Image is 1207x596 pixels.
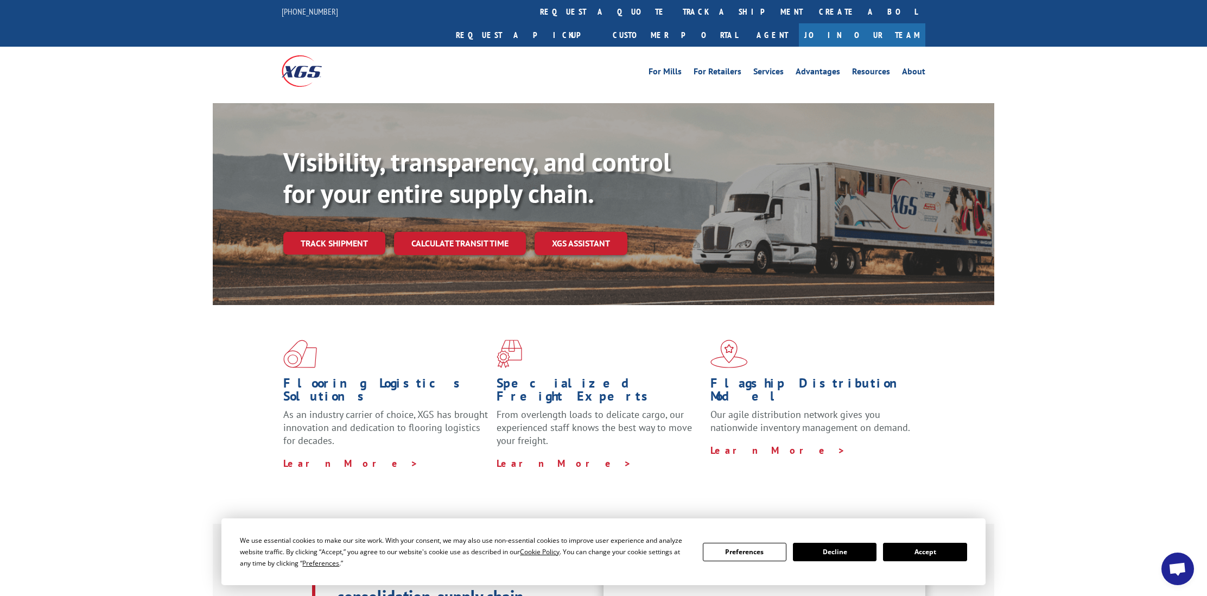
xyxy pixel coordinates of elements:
a: Resources [852,67,890,79]
a: Agent [746,23,799,47]
span: Preferences [302,559,339,568]
a: Learn More > [710,444,846,456]
a: Request a pickup [448,23,605,47]
a: For Retailers [694,67,741,79]
a: About [902,67,925,79]
button: Accept [883,543,967,561]
a: Track shipment [283,232,385,255]
h1: Specialized Freight Experts [497,377,702,408]
a: Learn More > [283,457,418,470]
a: [PHONE_NUMBER] [282,6,338,17]
a: Calculate transit time [394,232,526,255]
span: Our agile distribution network gives you nationwide inventory management on demand. [710,408,910,434]
a: Advantages [796,67,840,79]
h1: Flooring Logistics Solutions [283,377,488,408]
a: XGS ASSISTANT [535,232,627,255]
a: Learn More > [497,457,632,470]
button: Decline [793,543,876,561]
a: Customer Portal [605,23,746,47]
button: Preferences [703,543,786,561]
img: xgs-icon-focused-on-flooring-red [497,340,522,368]
span: As an industry carrier of choice, XGS has brought innovation and dedication to flooring logistics... [283,408,488,447]
img: xgs-icon-flagship-distribution-model-red [710,340,748,368]
a: For Mills [649,67,682,79]
img: xgs-icon-total-supply-chain-intelligence-red [283,340,317,368]
div: Cookie Consent Prompt [221,518,986,585]
h1: Flagship Distribution Model [710,377,916,408]
a: Services [753,67,784,79]
span: Cookie Policy [520,547,560,556]
div: Open chat [1161,553,1194,585]
b: Visibility, transparency, and control for your entire supply chain. [283,145,671,210]
p: From overlength loads to delicate cargo, our experienced staff knows the best way to move your fr... [497,408,702,456]
a: Join Our Team [799,23,925,47]
div: We use essential cookies to make our site work. With your consent, we may also use non-essential ... [240,535,689,569]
